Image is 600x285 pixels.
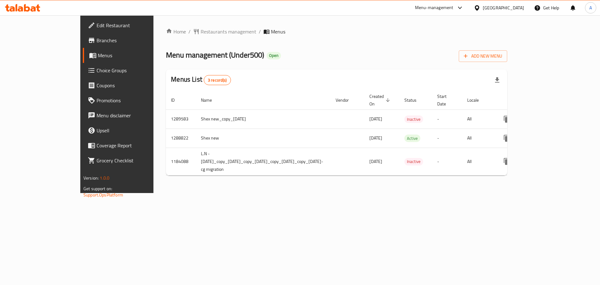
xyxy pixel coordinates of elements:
[97,82,176,89] span: Coupons
[494,91,564,110] th: Actions
[271,28,285,35] span: Menus
[83,153,181,168] a: Grocery Checklist
[83,174,99,182] span: Version:
[336,96,357,104] span: Vendor
[437,93,455,108] span: Start Date
[201,28,256,35] span: Restaurants management
[83,18,181,33] a: Edit Restaurant
[201,96,220,104] span: Name
[97,67,176,74] span: Choice Groups
[97,97,176,104] span: Promotions
[193,28,256,35] a: Restaurants management
[83,138,181,153] a: Coverage Report
[267,53,281,58] span: Open
[369,134,382,142] span: [DATE]
[166,129,196,148] td: 1288822
[267,52,281,59] div: Open
[83,93,181,108] a: Promotions
[166,28,507,35] nav: breadcrumb
[404,115,423,123] div: Inactive
[462,109,494,129] td: All
[196,109,331,129] td: Shex new_copy_[DATE]
[415,4,453,12] div: Menu-management
[369,115,382,123] span: [DATE]
[171,75,231,85] h2: Menus List
[432,148,462,175] td: -
[83,33,181,48] a: Branches
[462,148,494,175] td: All
[166,148,196,175] td: 1184088
[196,148,331,175] td: L.N - [DATE]_copy_[DATE]_copy_[DATE]_copy_[DATE]_copy_[DATE]-cg migration
[97,22,176,29] span: Edit Restaurant
[98,52,176,59] span: Menus
[259,28,261,35] li: /
[432,109,462,129] td: -
[404,135,420,142] span: Active
[464,52,502,60] span: Add New Menu
[369,93,392,108] span: Created On
[100,174,109,182] span: 1.0.0
[97,127,176,134] span: Upsell
[196,129,331,148] td: Shex new
[166,91,564,176] table: enhanced table
[97,112,176,119] span: Menu disclaimer
[499,154,514,169] button: more
[97,37,176,44] span: Branches
[462,129,494,148] td: All
[404,158,423,165] span: Inactive
[97,142,176,149] span: Coverage Report
[166,109,196,129] td: 1289583
[83,63,181,78] a: Choice Groups
[499,131,514,146] button: more
[83,78,181,93] a: Coupons
[83,191,123,199] a: Support.OpsPlatform
[432,129,462,148] td: -
[83,123,181,138] a: Upsell
[204,75,231,85] div: Total records count
[490,73,505,88] div: Export file
[499,112,514,127] button: more
[166,48,264,62] span: Menu management ( Under500 )
[83,108,181,123] a: Menu disclaimer
[589,4,592,11] span: A
[97,157,176,164] span: Grocery Checklist
[83,48,181,63] a: Menus
[188,28,191,35] li: /
[404,96,425,104] span: Status
[369,157,382,165] span: [DATE]
[483,4,524,11] div: [GEOGRAPHIC_DATA]
[404,135,420,142] div: Active
[404,116,423,123] span: Inactive
[459,50,507,62] button: Add New Menu
[467,96,487,104] span: Locale
[171,96,183,104] span: ID
[204,77,231,83] span: 3 record(s)
[83,185,112,193] span: Get support on:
